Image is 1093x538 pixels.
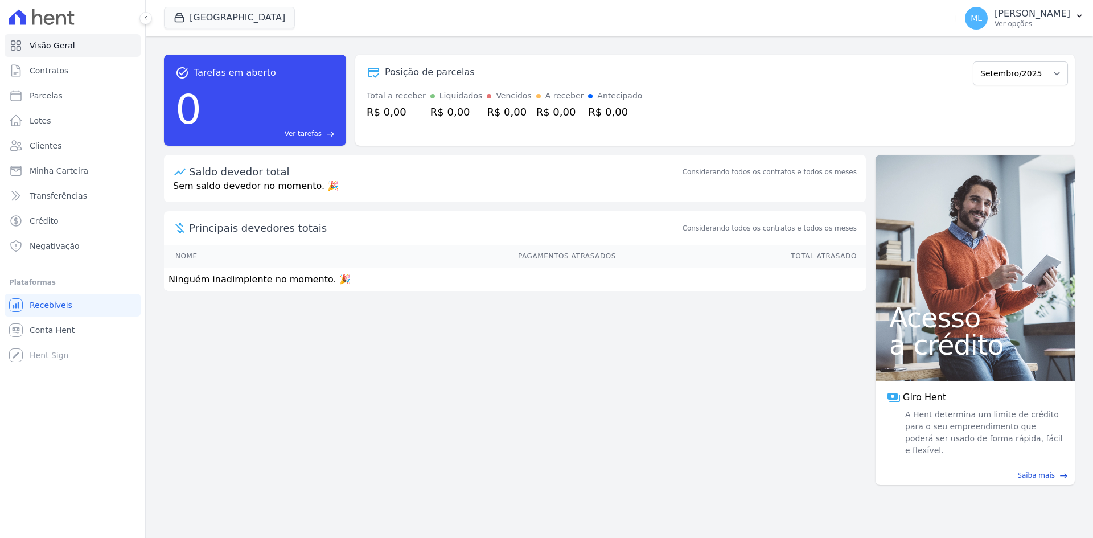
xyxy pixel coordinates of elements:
[30,140,61,151] span: Clientes
[5,84,141,107] a: Parcelas
[206,129,335,139] a: Ver tarefas east
[903,391,946,404] span: Giro Hent
[30,165,88,176] span: Minha Carteira
[971,14,982,22] span: ML
[882,470,1068,480] a: Saiba mais east
[1017,470,1055,480] span: Saiba mais
[326,130,335,138] span: east
[5,235,141,257] a: Negativação
[487,104,531,120] div: R$ 0,00
[617,245,866,268] th: Total Atrasado
[683,167,857,177] div: Considerando todos os contratos e todos os meses
[194,66,276,80] span: Tarefas em aberto
[30,299,72,311] span: Recebíveis
[175,66,189,80] span: task_alt
[5,294,141,317] a: Recebíveis
[5,134,141,157] a: Clientes
[30,90,63,101] span: Parcelas
[903,409,1063,457] span: A Hent determina um limite de crédito para o seu empreendimento que poderá ser usado de forma ráp...
[30,190,87,202] span: Transferências
[385,65,475,79] div: Posição de parcelas
[956,2,1093,34] button: ML [PERSON_NAME] Ver opções
[30,115,51,126] span: Lotes
[189,220,680,236] span: Principais devedores totais
[995,19,1070,28] p: Ver opções
[5,59,141,82] a: Contratos
[5,210,141,232] a: Crédito
[289,245,617,268] th: Pagamentos Atrasados
[9,276,136,289] div: Plataformas
[285,129,322,139] span: Ver tarefas
[995,8,1070,19] p: [PERSON_NAME]
[164,7,295,28] button: [GEOGRAPHIC_DATA]
[5,159,141,182] a: Minha Carteira
[189,164,680,179] div: Saldo devedor total
[5,184,141,207] a: Transferências
[30,65,68,76] span: Contratos
[30,240,80,252] span: Negativação
[30,40,75,51] span: Visão Geral
[496,90,531,102] div: Vencidos
[175,80,202,139] div: 0
[30,325,75,336] span: Conta Hent
[545,90,584,102] div: A receber
[430,104,483,120] div: R$ 0,00
[5,34,141,57] a: Visão Geral
[588,104,642,120] div: R$ 0,00
[683,223,857,233] span: Considerando todos os contratos e todos os meses
[30,215,59,227] span: Crédito
[367,90,426,102] div: Total a receber
[889,304,1061,331] span: Acesso
[597,90,642,102] div: Antecipado
[5,319,141,342] a: Conta Hent
[889,331,1061,359] span: a crédito
[164,268,866,291] td: Ninguém inadimplente no momento. 🎉
[5,109,141,132] a: Lotes
[164,245,289,268] th: Nome
[367,104,426,120] div: R$ 0,00
[439,90,483,102] div: Liquidados
[1059,471,1068,480] span: east
[536,104,584,120] div: R$ 0,00
[164,179,866,202] p: Sem saldo devedor no momento. 🎉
